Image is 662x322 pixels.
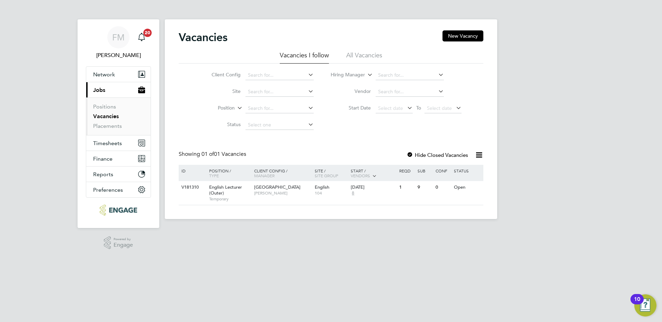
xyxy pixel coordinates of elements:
[86,97,151,135] div: Jobs
[280,51,329,64] li: Vacancies I follow
[416,181,434,194] div: 9
[442,30,483,41] button: New Vacancy
[406,152,468,158] label: Hide Closed Vacancies
[397,165,415,177] div: Reqd
[378,105,403,111] span: Select date
[452,181,482,194] div: Open
[93,140,122,146] span: Timesheets
[93,103,116,110] a: Positions
[313,165,349,181] div: Site /
[376,87,444,97] input: Search for...
[427,105,452,111] span: Select date
[315,173,338,178] span: Site Group
[112,33,125,42] span: FM
[245,70,314,80] input: Search for...
[245,87,314,97] input: Search for...
[634,299,640,308] div: 10
[180,165,204,177] div: ID
[634,294,656,316] button: Open Resource Center, 10 new notifications
[93,171,113,178] span: Reports
[315,190,348,196] span: 104
[252,165,313,181] div: Client Config /
[351,190,355,196] span: 8
[452,165,482,177] div: Status
[414,103,423,112] span: To
[254,190,311,196] span: [PERSON_NAME]
[201,121,241,127] label: Status
[201,88,241,94] label: Site
[86,82,151,97] button: Jobs
[204,165,252,181] div: Position /
[254,184,301,190] span: [GEOGRAPHIC_DATA]
[86,67,151,82] button: Network
[331,88,371,94] label: Vendor
[349,165,397,182] div: Start /
[254,173,275,178] span: Manager
[93,155,113,162] span: Finance
[201,72,241,78] label: Client Config
[325,72,365,78] label: Hiring Manager
[86,182,151,197] button: Preferences
[346,51,382,64] li: All Vacancies
[434,181,452,194] div: 0
[376,70,444,80] input: Search for...
[180,181,204,194] div: V181310
[114,242,133,248] span: Engage
[179,30,227,44] h2: Vacancies
[86,51,151,59] span: Fiona Matthews
[202,151,246,158] span: 01 Vacancies
[209,196,251,202] span: Temporary
[86,205,151,216] a: Go to home page
[114,236,133,242] span: Powered by
[195,105,235,112] label: Position
[209,173,219,178] span: Type
[135,26,149,48] a: 20
[100,205,137,216] img: ncclondon-logo-retina.png
[86,151,151,166] button: Finance
[351,173,370,178] span: Vendors
[86,135,151,151] button: Timesheets
[416,165,434,177] div: Sub
[93,113,119,120] a: Vacancies
[93,123,122,129] a: Placements
[245,120,314,130] input: Select one
[351,184,396,190] div: [DATE]
[78,19,159,228] nav: Main navigation
[315,184,329,190] span: English
[209,184,242,196] span: English Lecturer (Outer)
[397,181,415,194] div: 1
[143,29,152,37] span: 20
[93,71,115,78] span: Network
[179,151,248,158] div: Showing
[331,105,371,111] label: Start Date
[93,187,123,193] span: Preferences
[202,151,214,158] span: 01 of
[245,104,314,113] input: Search for...
[93,87,105,93] span: Jobs
[434,165,452,177] div: Conf
[104,236,133,249] a: Powered byEngage
[86,167,151,182] button: Reports
[86,26,151,59] a: FM[PERSON_NAME]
